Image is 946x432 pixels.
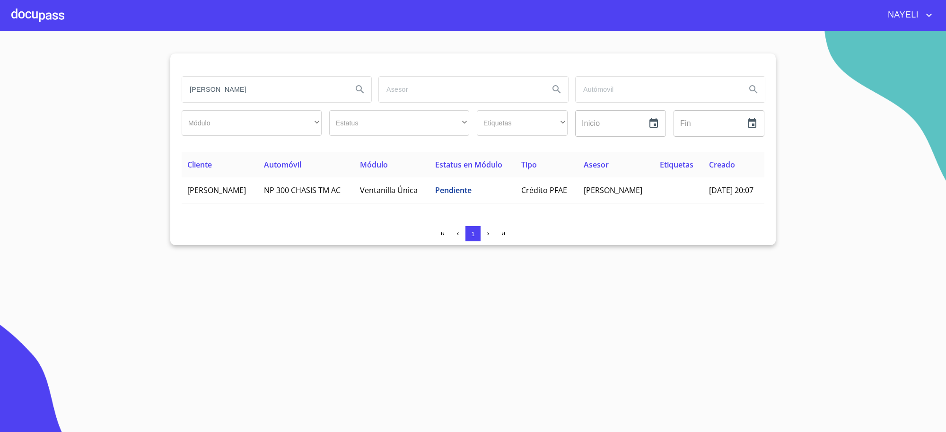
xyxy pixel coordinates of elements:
span: [PERSON_NAME] [584,185,642,195]
span: NAYELI [881,8,923,23]
span: Ventanilla Única [360,185,418,195]
span: Cliente [187,159,212,170]
button: Search [742,78,765,101]
span: Crédito PFAE [521,185,567,195]
div: ​ [182,110,322,136]
span: NP 300 CHASIS TM AC [264,185,341,195]
span: Pendiente [435,185,472,195]
input: search [379,77,542,102]
button: Search [545,78,568,101]
input: search [576,77,738,102]
span: Automóvil [264,159,301,170]
span: Módulo [360,159,388,170]
button: account of current user [881,8,935,23]
span: Estatus en Módulo [435,159,502,170]
span: 1 [471,230,474,238]
span: Asesor [584,159,609,170]
button: Search [349,78,371,101]
span: [PERSON_NAME] [187,185,246,195]
button: 1 [465,226,481,241]
span: Creado [709,159,735,170]
span: [DATE] 20:07 [709,185,753,195]
div: ​ [329,110,469,136]
input: search [182,77,345,102]
span: Tipo [521,159,537,170]
span: Etiquetas [660,159,693,170]
div: ​ [477,110,568,136]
